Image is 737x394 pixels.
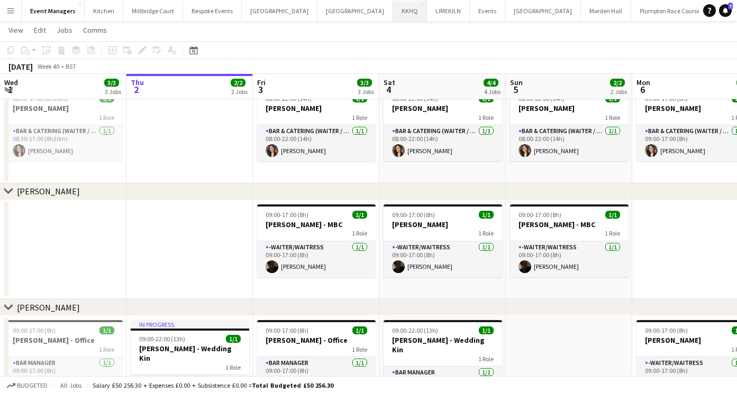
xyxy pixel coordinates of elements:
div: [PERSON_NAME] [17,302,80,313]
div: 4 Jobs [484,88,501,96]
span: 09:00-17:00 (8h) [518,211,561,219]
app-card-role: -Waiter/Waitress1/109:00-17:00 (8h)[PERSON_NAME] [384,241,502,277]
span: Comms [83,25,107,35]
app-card-role: -Waiter/Waitress1/109:00-17:00 (8h)[PERSON_NAME] [510,241,629,277]
h3: [PERSON_NAME] - Wedding Kin [384,335,502,354]
div: 2 Jobs [231,88,248,96]
a: View [4,23,28,37]
span: Edit [34,25,46,35]
a: Edit [30,23,50,37]
span: Thu [131,78,144,87]
div: [DATE] [8,61,33,72]
div: 3 Jobs [358,88,374,96]
div: 09:00-17:00 (8h)1/1[PERSON_NAME] - MBC1 Role-Waiter/Waitress1/109:00-17:00 (8h)[PERSON_NAME] [510,204,629,277]
span: Sat [384,78,395,87]
button: [GEOGRAPHIC_DATA] [242,1,317,21]
button: Millbridge Court [123,1,183,21]
span: 2/2 [231,79,245,87]
button: KKHQ [393,1,427,21]
span: 1 Role [478,355,494,363]
div: 3 Jobs [105,88,121,96]
span: Week 40 [35,62,61,70]
app-job-card: 08:00-22:00 (14h)1/1[PERSON_NAME]1 RoleBar & Catering (Waiter / waitress)1/108:00-22:00 (14h)[PER... [257,88,376,161]
span: 1 Role [605,114,620,121]
button: Event Managers [22,1,85,21]
div: 08:00-22:00 (14h)1/1[PERSON_NAME]1 RoleBar & Catering (Waiter / waitress)1/108:00-22:00 (14h)[PER... [510,88,629,161]
h3: [PERSON_NAME] - Office [257,335,376,345]
button: Morden Hall [581,1,631,21]
app-card-role: Bar & Catering (Waiter / waitress)1/108:00-22:00 (14h)[PERSON_NAME] [384,125,502,161]
div: 09:00-17:00 (8h)1/1[PERSON_NAME] - Office1 RoleBar Manager1/109:00-17:00 (8h)[PERSON_NAME] [4,320,123,393]
span: 09:00-17:00 (8h) [392,211,435,219]
button: [GEOGRAPHIC_DATA] [505,1,581,21]
span: 1 [3,83,18,96]
button: Bespoke Events [183,1,242,21]
div: Salary £50 256.30 + Expenses £0.00 + Subsistence £0.00 = [93,381,333,389]
button: Events [470,1,505,21]
div: In progress [131,320,249,329]
span: Mon [636,78,650,87]
div: [PERSON_NAME] [17,186,80,196]
app-card-role: Bar & Catering (Waiter / waitress)1/108:30-17:00 (8h30m)[PERSON_NAME] [4,125,123,161]
span: 1 Role [352,229,367,237]
span: View [8,25,23,35]
app-job-card: 08:00-22:00 (14h)1/1[PERSON_NAME]1 RoleBar & Catering (Waiter / waitress)1/108:00-22:00 (14h)[PER... [384,88,502,161]
span: 2 [129,83,144,96]
a: Comms [79,23,111,37]
span: 1 Role [352,345,367,353]
span: 3/3 [104,79,119,87]
span: 1/1 [479,211,494,219]
span: 1 Role [478,114,494,121]
span: 3/3 [357,79,372,87]
span: Fri [257,78,266,87]
button: LIMEKILN [427,1,470,21]
span: 09:00-17:00 (8h) [266,211,308,219]
span: 09:00-22:00 (13h) [392,326,438,334]
button: Kitchen [85,1,123,21]
span: 1 Role [478,229,494,237]
span: 09:00-17:00 (8h) [645,326,688,334]
button: Budgeted [5,380,49,391]
app-card-role: Bar & Catering (Waiter / waitress)1/108:00-22:00 (14h)[PERSON_NAME] [257,125,376,161]
span: 1/1 [352,211,367,219]
span: 7 [728,3,733,10]
span: 4 [382,83,395,96]
h3: [PERSON_NAME] - Office [4,335,123,345]
span: Sun [510,78,523,87]
span: 09:00-22:00 (13h) [139,335,185,343]
span: Jobs [57,25,72,35]
h3: [PERSON_NAME] [257,104,376,113]
span: 1 Role [225,363,241,371]
button: [GEOGRAPHIC_DATA] [317,1,393,21]
span: 09:00-17:00 (8h) [266,326,308,334]
span: 6 [635,83,650,96]
span: 1/1 [479,326,494,334]
h3: [PERSON_NAME] [384,220,502,229]
span: 1/1 [226,335,241,343]
a: Jobs [52,23,77,37]
app-card-role: Bar Manager1/109:00-17:00 (8h)[PERSON_NAME] [257,357,376,393]
span: 3 [256,83,266,96]
app-card-role: Bar & Catering (Waiter / waitress)1/108:00-22:00 (14h)[PERSON_NAME] [510,125,629,161]
app-job-card: 09:00-17:00 (8h)1/1[PERSON_NAME] - MBC1 Role-Waiter/Waitress1/109:00-17:00 (8h)[PERSON_NAME] [257,204,376,277]
app-job-card: 09:00-17:00 (8h)1/1[PERSON_NAME] - Office1 RoleBar Manager1/109:00-17:00 (8h)[PERSON_NAME] [257,320,376,393]
button: Plumpton Race Course [631,1,709,21]
h3: [PERSON_NAME] - Wedding Kin [131,344,249,363]
span: 1 Role [605,229,620,237]
app-card-role: -Waiter/Waitress1/109:00-17:00 (8h)[PERSON_NAME] [257,241,376,277]
span: 1 Role [99,345,114,353]
span: 1/1 [99,326,114,334]
app-card-role: Bar Manager1/109:00-17:00 (8h)[PERSON_NAME] [4,357,123,393]
h3: [PERSON_NAME] - MBC [510,220,629,229]
app-job-card: 08:30-17:00 (8h30m)1/1[PERSON_NAME]1 RoleBar & Catering (Waiter / waitress)1/108:30-17:00 (8h30m)... [4,88,123,161]
div: 09:00-17:00 (8h)1/1[PERSON_NAME]1 Role-Waiter/Waitress1/109:00-17:00 (8h)[PERSON_NAME] [384,204,502,277]
span: 1 Role [99,114,114,121]
span: Total Budgeted £50 256.30 [252,381,333,389]
h3: [PERSON_NAME] [4,104,123,113]
span: 4/4 [484,79,498,87]
span: 1/1 [605,211,620,219]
